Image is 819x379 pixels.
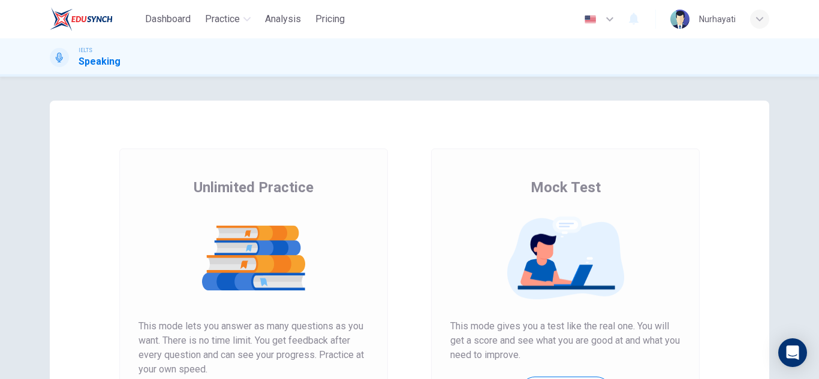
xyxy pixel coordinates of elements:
img: en [583,15,598,24]
span: This mode gives you a test like the real one. You will get a score and see what you are good at a... [450,319,681,362]
span: Practice [205,12,240,26]
img: EduSynch logo [50,7,113,31]
span: Unlimited Practice [194,178,314,197]
span: IELTS [79,46,92,54]
img: Profile picture [670,10,689,29]
button: Dashboard [140,8,195,30]
span: Mock Test [531,178,601,197]
span: This mode lets you answer as many questions as you want. There is no time limit. You get feedback... [138,319,369,377]
span: Dashboard [145,12,191,26]
div: Nurhayati [699,12,736,26]
div: Open Intercom Messenger [778,338,807,367]
button: Pricing [311,8,350,30]
span: Pricing [315,12,345,26]
span: Analysis [265,12,301,26]
h1: Speaking [79,54,121,69]
a: EduSynch logo [50,7,140,31]
button: Practice [200,8,255,30]
button: Analysis [260,8,306,30]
